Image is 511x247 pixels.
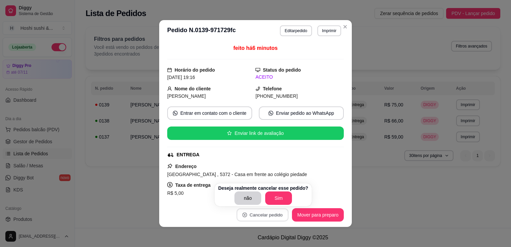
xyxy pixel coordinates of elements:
p: Deseja realmente cancelar esse pedido? [218,185,308,191]
span: whats-app [269,111,273,115]
strong: Status do pedido [263,67,301,73]
button: Close [340,21,350,32]
button: starEnviar link de avaliação [167,127,344,140]
div: ACEITO [255,74,344,81]
div: ENTREGA [177,151,199,158]
span: desktop [255,68,260,72]
span: user [167,86,172,91]
button: close-circleCancelar pedido [236,209,288,222]
strong: Endereço [175,164,197,169]
strong: Telefone [263,86,282,91]
span: [PERSON_NAME] [167,93,206,99]
span: feito há 6 minutos [233,45,278,51]
span: pushpin [167,163,173,169]
button: Sim [265,191,292,205]
strong: Nome do cliente [175,86,211,91]
button: Imprimir [317,25,341,36]
button: whats-appEnviar pedido ao WhatsApp [259,106,344,120]
span: [PHONE_NUMBER] [255,93,298,99]
span: close-circle [242,213,247,217]
button: Editarpedido [280,25,312,36]
span: phone [255,86,260,91]
span: R$ 5,00 [167,190,184,196]
span: star [227,131,232,136]
button: Mover para preparo [292,208,344,222]
span: dollar [167,182,173,187]
button: whats-appEntrar em contato com o cliente [167,106,252,120]
h3: Pedido N. 0139-971729fc [167,25,236,36]
span: [DATE] 19:16 [167,75,195,80]
span: [GEOGRAPHIC_DATA] , 5372 - Casa em frente ao colégio piedade [167,172,307,177]
strong: Horário do pedido [175,67,215,73]
button: não [234,191,261,205]
strong: Taxa de entrega [175,182,211,188]
span: whats-app [173,111,178,115]
span: calendar [167,68,172,72]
